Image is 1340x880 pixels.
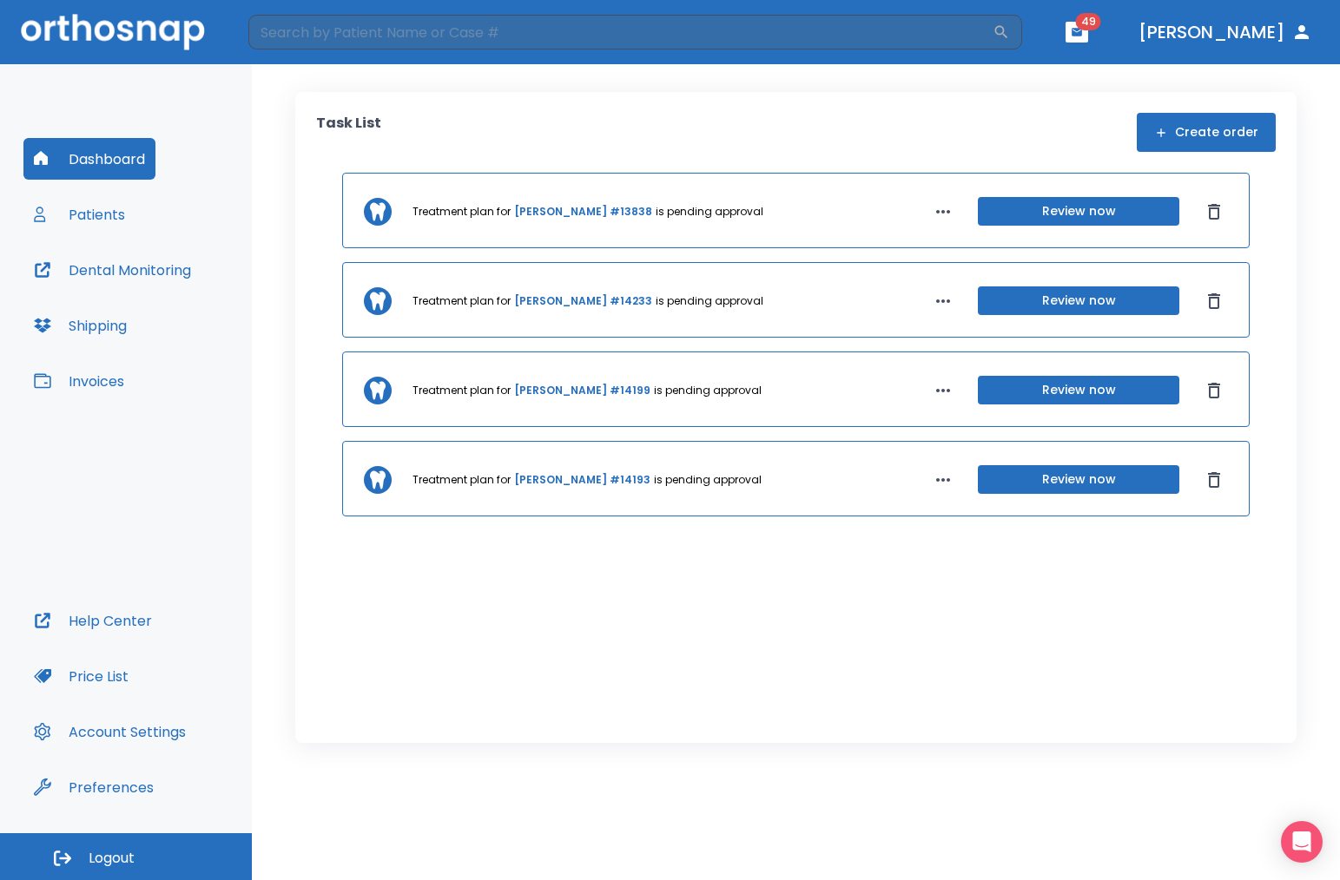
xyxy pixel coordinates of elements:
p: is pending approval [656,204,763,220]
span: Logout [89,849,135,868]
button: Review now [978,197,1179,226]
span: 49 [1076,13,1101,30]
button: Review now [978,376,1179,404]
button: Dismiss [1200,287,1228,315]
p: Treatment plan for [413,293,511,309]
button: Preferences [23,766,164,808]
button: Review now [978,465,1179,494]
button: Dismiss [1200,198,1228,226]
button: Dental Monitoring [23,249,201,291]
button: Help Center [23,600,162,641]
button: Price List [23,655,139,697]
input: Search by Patient Name or Case # [248,15,993,49]
button: Dashboard [23,138,155,180]
button: Dismiss [1200,466,1228,494]
button: Account Settings [23,711,196,752]
button: Patients [23,194,135,235]
a: [PERSON_NAME] #13838 [514,204,652,220]
img: Orthosnap [21,14,205,49]
a: [PERSON_NAME] #14199 [514,383,650,398]
a: [PERSON_NAME] #14233 [514,293,652,309]
a: [PERSON_NAME] #14193 [514,472,650,488]
button: Invoices [23,360,135,402]
p: is pending approval [654,383,762,398]
p: is pending approval [656,293,763,309]
button: Dismiss [1200,377,1228,404]
p: Treatment plan for [413,383,511,398]
button: Review now [978,286,1179,315]
p: Treatment plan for [413,472,511,488]
div: Open Intercom Messenger [1281,821,1323,863]
button: [PERSON_NAME] [1132,16,1319,48]
button: Shipping [23,305,137,346]
button: Create order [1137,113,1276,152]
p: Task List [316,113,381,152]
p: Treatment plan for [413,204,511,220]
p: is pending approval [654,472,762,488]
